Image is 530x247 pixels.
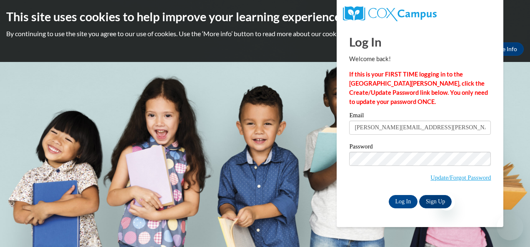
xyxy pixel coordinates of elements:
p: By continuing to use the site you agree to our use of cookies. Use the ‘More info’ button to read... [6,29,524,38]
strong: If this is your FIRST TIME logging in to the [GEOGRAPHIC_DATA][PERSON_NAME], click the Create/Upd... [349,71,488,105]
a: More Info [485,42,524,56]
h1: Log In [349,33,491,50]
label: Password [349,143,491,152]
iframe: Close message [438,194,455,210]
img: COX Campus [343,6,436,21]
h2: This site uses cookies to help improve your learning experience. [6,8,524,25]
a: Update/Forgot Password [430,174,491,181]
p: Welcome back! [349,54,491,64]
input: Log In [389,195,418,208]
a: Sign Up [419,195,452,208]
iframe: Button to launch messaging window [497,214,523,240]
label: Email [349,112,491,121]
